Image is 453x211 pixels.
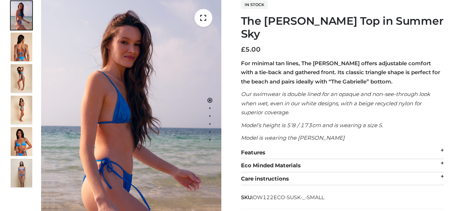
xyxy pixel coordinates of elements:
div: Eco Minded Materials [241,159,444,172]
img: SSVC.jpg [11,159,32,187]
em: Model is wearing the [PERSON_NAME] [241,134,345,141]
strong: For minimal tan lines, The [PERSON_NAME] offers adjustable comfort with a tie-back and gathered f... [241,60,440,85]
img: 3.Alex-top_CN-1-1-2.jpg [11,96,32,124]
h1: The [PERSON_NAME] Top in Summer Sky [241,15,444,40]
bdi: 5.00 [241,45,261,53]
img: 2.Alex-top_CN-1-1-2.jpg [11,127,32,156]
span: OW122ECO-SUSK-_-SMALL [253,194,324,201]
span: SKU: [241,193,325,202]
img: 4.Alex-top_CN-1-1-2.jpg [11,64,32,93]
img: 5.Alex-top_CN-1-1_1-1.jpg [11,33,32,61]
span: In stock [241,0,268,9]
span: £ [241,45,245,53]
div: Care instructions [241,172,444,186]
em: Model’s height is 5’8 / 173cm and is wearing a size S. [241,122,383,129]
div: Features [241,146,444,159]
em: Our swimwear is double lined for an opaque and non-see-through look when wet, even in our white d... [241,91,430,116]
img: 1.Alex-top_SS-1_4464b1e7-c2c9-4e4b-a62c-58381cd673c0-1.jpg [11,1,32,30]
